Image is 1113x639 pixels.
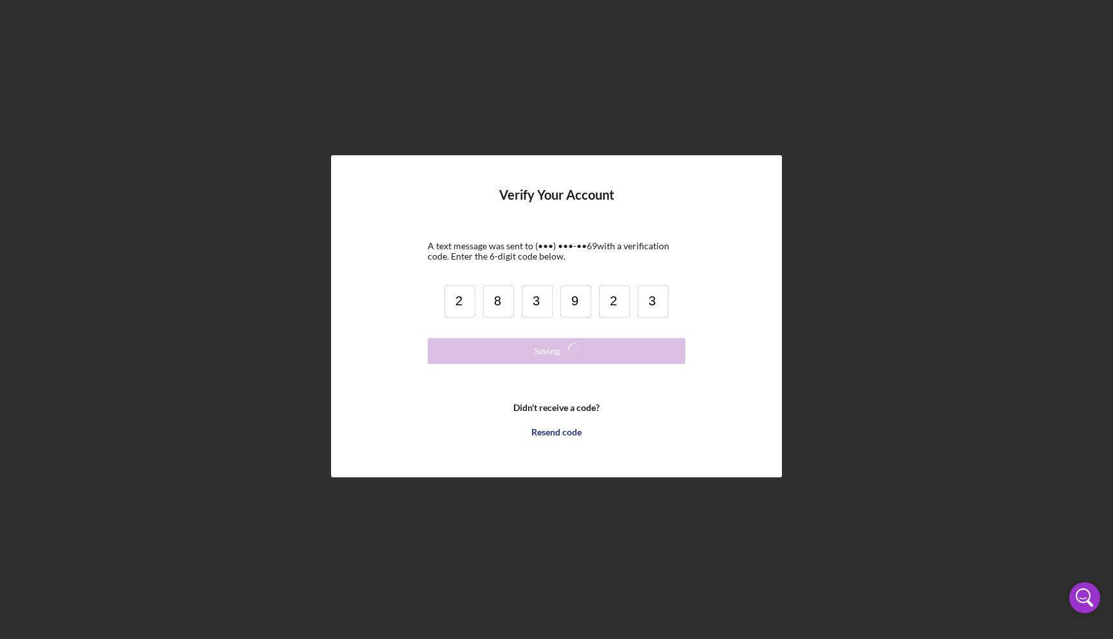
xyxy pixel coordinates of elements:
[499,187,614,222] h4: Verify Your Account
[428,241,685,262] div: A text message was sent to (•••) •••-•• 69 with a verification code. Enter the 6-digit code below.
[1069,582,1100,613] div: Open Intercom Messenger
[534,338,560,364] div: Saving
[428,338,685,364] button: Saving
[428,419,685,445] button: Resend code
[513,403,600,413] b: Didn't receive a code?
[531,419,582,445] div: Resend code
